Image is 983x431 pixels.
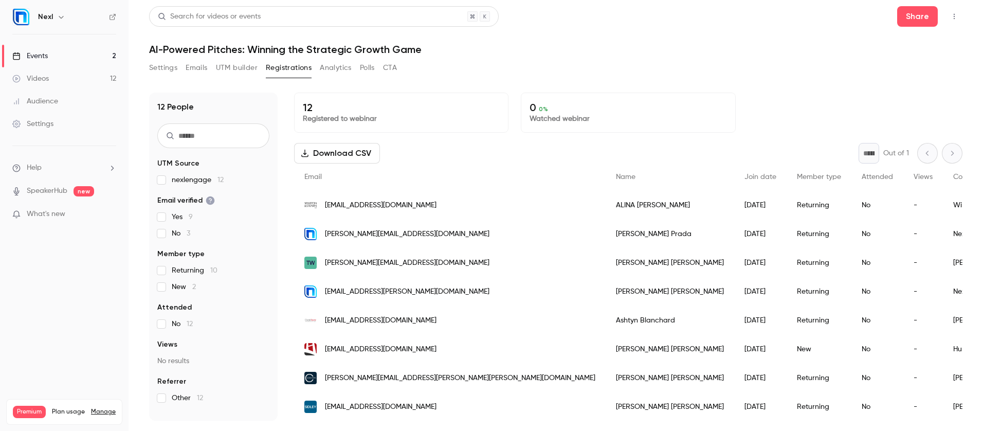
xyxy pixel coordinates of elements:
[851,220,903,248] div: No
[787,335,851,364] div: New
[734,191,787,220] div: [DATE]
[903,191,943,220] div: -
[303,101,500,114] p: 12
[304,257,317,269] img: taylorwessing.com
[383,60,397,76] button: CTA
[12,96,58,106] div: Audience
[12,51,48,61] div: Events
[606,277,734,306] div: [PERSON_NAME] [PERSON_NAME]
[851,191,903,220] div: No
[787,306,851,335] div: Returning
[172,265,217,276] span: Returning
[734,335,787,364] div: [DATE]
[787,248,851,277] div: Returning
[172,319,193,329] span: No
[744,173,776,181] span: Join date
[325,200,436,211] span: [EMAIL_ADDRESS][DOMAIN_NAME]
[734,277,787,306] div: [DATE]
[734,364,787,392] div: [DATE]
[149,43,962,56] h1: AI-Powered Pitches: Winning the Strategic Growth Game
[530,114,726,124] p: Watched webinar
[606,364,734,392] div: [PERSON_NAME] [PERSON_NAME]
[158,11,261,22] div: Search for videos or events
[12,163,116,173] li: help-dropdown-opener
[172,175,224,185] span: nexlengage
[304,285,317,298] img: nexl.cloud
[210,267,217,274] span: 10
[192,283,196,291] span: 2
[91,408,116,416] a: Manage
[851,306,903,335] div: No
[903,392,943,421] div: -
[734,248,787,277] div: [DATE]
[851,277,903,306] div: No
[304,401,317,413] img: sidley.com
[187,320,193,328] span: 12
[883,148,909,158] p: Out of 1
[325,315,436,326] span: [EMAIL_ADDRESS][DOMAIN_NAME]
[325,373,595,384] span: [PERSON_NAME][EMAIL_ADDRESS][PERSON_NAME][PERSON_NAME][DOMAIN_NAME]
[186,60,207,76] button: Emails
[851,248,903,277] div: No
[217,176,224,184] span: 12
[172,228,190,239] span: No
[157,302,192,313] span: Attended
[797,173,841,181] span: Member type
[325,229,489,240] span: [PERSON_NAME][EMAIL_ADDRESS][DOMAIN_NAME]
[360,60,375,76] button: Polls
[325,286,489,297] span: [EMAIL_ADDRESS][PERSON_NAME][DOMAIN_NAME]
[27,163,42,173] span: Help
[216,60,258,76] button: UTM builder
[787,191,851,220] div: Returning
[897,6,938,27] button: Share
[606,248,734,277] div: [PERSON_NAME] [PERSON_NAME]
[851,335,903,364] div: No
[606,220,734,248] div: [PERSON_NAME] Prada
[157,195,215,206] span: Email verified
[27,209,65,220] span: What's new
[157,158,199,169] span: UTM Source
[304,173,322,181] span: Email
[304,228,317,240] img: nexlcrm.com
[197,394,203,402] span: 12
[12,74,49,84] div: Videos
[27,186,67,196] a: SpeakerHub
[787,392,851,421] div: Returning
[157,158,269,403] section: facet-groups
[734,220,787,248] div: [DATE]
[266,60,312,76] button: Registrations
[304,314,317,327] img: clydesnow.com
[157,101,194,113] h1: 12 People
[914,173,933,181] span: Views
[74,186,94,196] span: new
[294,143,380,164] button: Download CSV
[304,202,317,209] img: winston.com
[325,344,436,355] span: [EMAIL_ADDRESS][DOMAIN_NAME]
[303,114,500,124] p: Registered to webinar
[734,392,787,421] div: [DATE]
[13,9,29,25] img: Nexl
[606,306,734,335] div: Ashtyn Blanchard
[157,356,269,366] p: No results
[851,364,903,392] div: No
[606,392,734,421] div: [PERSON_NAME] [PERSON_NAME]
[862,173,893,181] span: Attended
[787,277,851,306] div: Returning
[851,392,903,421] div: No
[149,60,177,76] button: Settings
[903,306,943,335] div: -
[157,339,177,350] span: Views
[320,60,352,76] button: Analytics
[189,213,193,221] span: 9
[606,191,734,220] div: ALINA [PERSON_NAME]
[157,376,186,387] span: Referrer
[172,393,203,403] span: Other
[38,12,53,22] h6: Nexl
[539,105,548,113] span: 0 %
[13,406,46,418] span: Premium
[903,277,943,306] div: -
[616,173,635,181] span: Name
[304,343,317,355] img: huntermaclean.com
[734,306,787,335] div: [DATE]
[903,335,943,364] div: -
